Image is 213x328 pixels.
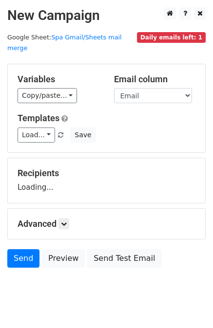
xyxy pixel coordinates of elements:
[18,128,55,143] a: Load...
[70,128,96,143] button: Save
[18,74,99,85] h5: Variables
[42,249,85,268] a: Preview
[7,249,39,268] a: Send
[18,168,195,179] h5: Recipients
[7,7,206,24] h2: New Campaign
[7,34,122,52] a: Spa Gmail/Sheets mail merge
[7,34,122,52] small: Google Sheet:
[137,34,206,41] a: Daily emails left: 1
[18,168,195,193] div: Loading...
[18,113,59,123] a: Templates
[137,32,206,43] span: Daily emails left: 1
[114,74,196,85] h5: Email column
[87,249,161,268] a: Send Test Email
[18,88,77,103] a: Copy/paste...
[18,219,195,229] h5: Advanced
